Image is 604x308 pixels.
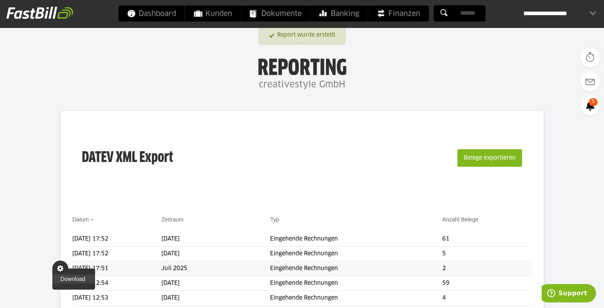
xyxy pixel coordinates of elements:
[161,232,270,247] td: [DATE]
[161,291,270,306] td: [DATE]
[72,216,89,223] a: Datum
[80,56,524,77] h1: Reporting
[72,276,161,291] td: [DATE] 12:54
[368,6,429,22] a: Finanzen
[270,232,442,247] td: Eingehende Rechnungen
[250,6,302,22] span: Dokumente
[72,261,161,276] td: [DATE] 17:51
[442,216,478,223] a: Anzahl Belege
[161,276,270,291] td: [DATE]
[311,6,368,22] a: Banking
[269,28,335,43] a: Report wurde erstellt
[194,6,232,22] span: Kunden
[270,276,442,291] td: Eingehende Rechnungen
[270,247,442,261] td: Eingehende Rechnungen
[72,247,161,261] td: [DATE] 17:52
[589,98,598,106] span: 5
[442,261,532,276] td: 2
[457,149,522,167] button: Belege exportieren
[90,219,95,221] img: sort_desc.gif
[127,6,176,22] span: Dashboard
[270,291,442,306] td: Eingehende Rechnungen
[72,232,161,247] td: [DATE] 17:52
[52,274,95,284] a: Download
[442,232,532,247] td: 61
[6,6,73,19] img: fastbill_logo_white.png
[270,216,279,223] a: Typ
[442,247,532,261] td: 5
[442,276,532,291] td: 59
[119,6,185,22] a: Dashboard
[320,6,359,22] span: Banking
[82,132,173,184] h3: DATEV XML Export
[72,291,161,306] td: [DATE] 12:53
[161,216,183,223] a: Zeitraum
[377,6,420,22] span: Finanzen
[241,6,310,22] a: Dokumente
[161,247,270,261] td: [DATE]
[161,261,270,276] td: Juli 2025
[442,291,532,306] td: 4
[185,6,241,22] a: Kunden
[270,261,442,276] td: Eingehende Rechnungen
[542,284,596,304] iframe: Öffnet ein Widget, in dem Sie weitere Informationen finden
[580,96,600,116] a: 5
